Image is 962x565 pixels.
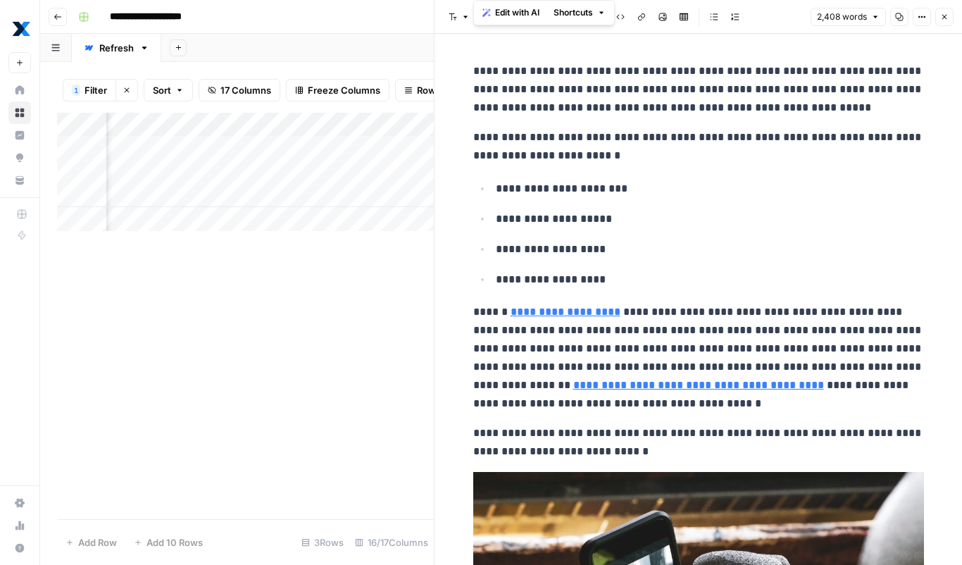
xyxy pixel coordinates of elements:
button: Shortcuts [548,4,611,22]
span: Add Row [78,535,117,550]
span: Edit with AI [495,6,539,19]
button: Add 10 Rows [125,531,211,554]
div: Refresh [99,41,134,55]
span: Add 10 Rows [146,535,203,550]
a: Settings [8,492,31,514]
a: Refresh [72,34,161,62]
a: Your Data [8,169,31,192]
div: 16/17 Columns [349,531,434,554]
img: MaintainX Logo [8,16,34,42]
a: Opportunities [8,147,31,169]
a: Usage [8,514,31,537]
span: 1 [74,85,78,96]
button: 17 Columns [199,79,280,101]
button: Edit with AI [477,4,545,22]
button: Row Height [395,79,477,101]
span: Row Height [417,83,468,97]
button: Help + Support [8,537,31,559]
button: Freeze Columns [286,79,389,101]
div: 3 Rows [296,531,349,554]
span: 17 Columns [220,83,271,97]
span: 2,408 words [817,11,867,23]
a: Insights [8,124,31,147]
span: Freeze Columns [308,83,380,97]
span: Sort [153,83,171,97]
button: Sort [144,79,193,101]
button: 1Filter [63,79,115,101]
span: Shortcuts [554,6,593,19]
button: Workspace: MaintainX [8,11,31,46]
div: 1 [72,85,80,96]
a: Browse [8,101,31,124]
button: Add Row [57,531,125,554]
button: 2,408 words [811,8,886,26]
span: Filter [85,83,107,97]
a: Home [8,79,31,101]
